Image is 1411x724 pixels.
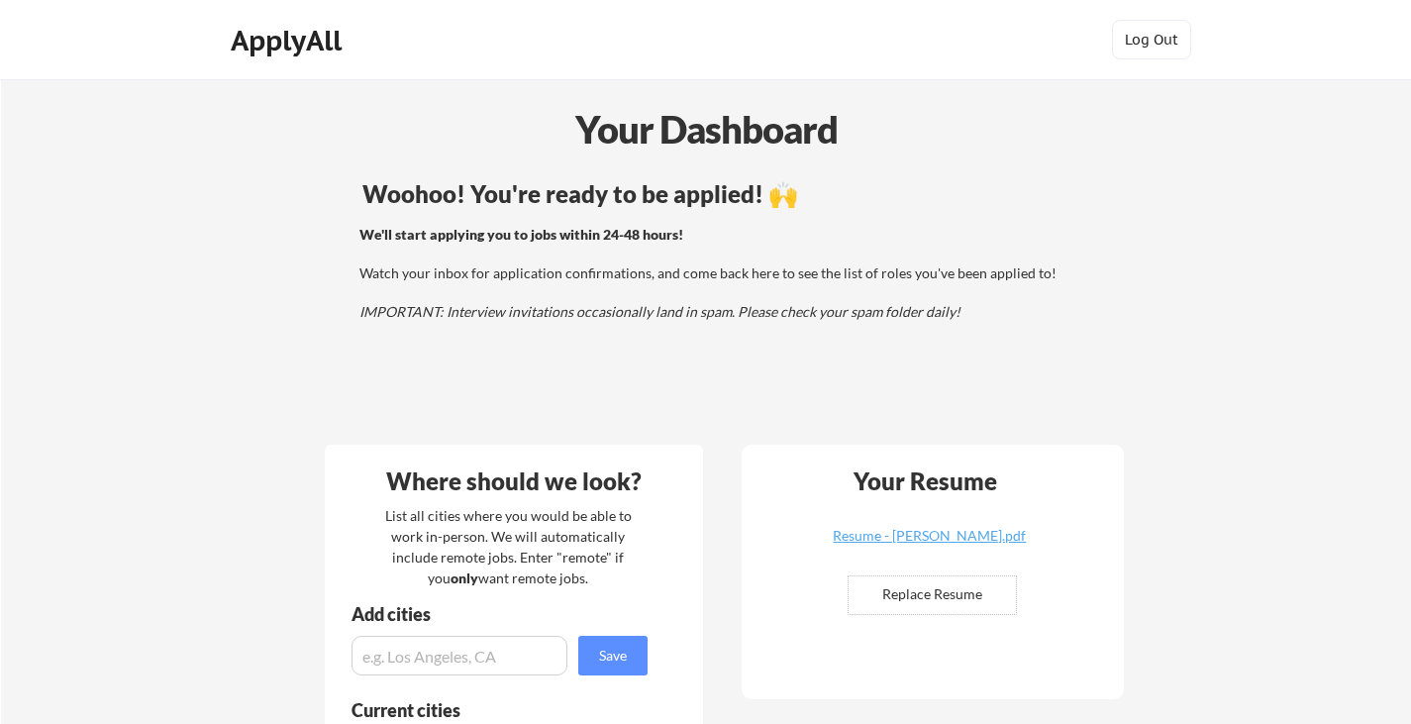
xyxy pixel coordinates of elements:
[231,24,348,57] div: ApplyAll
[828,469,1024,493] div: Your Resume
[2,101,1411,157] div: Your Dashboard
[352,701,626,719] div: Current cities
[359,226,683,243] strong: We'll start applying you to jobs within 24-48 hours!
[359,225,1073,322] div: Watch your inbox for application confirmations, and come back here to see the list of roles you'v...
[330,469,698,493] div: Where should we look?
[1112,20,1191,59] button: Log Out
[812,529,1048,543] div: Resume - [PERSON_NAME].pdf
[372,505,645,588] div: List all cities where you would be able to work in-person. We will automatically include remote j...
[451,569,478,586] strong: only
[352,636,567,675] input: e.g. Los Angeles, CA
[578,636,648,675] button: Save
[812,529,1048,560] a: Resume - [PERSON_NAME].pdf
[359,303,960,320] em: IMPORTANT: Interview invitations occasionally land in spam. Please check your spam folder daily!
[352,605,653,623] div: Add cities
[362,182,1076,206] div: Woohoo! You're ready to be applied! 🙌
